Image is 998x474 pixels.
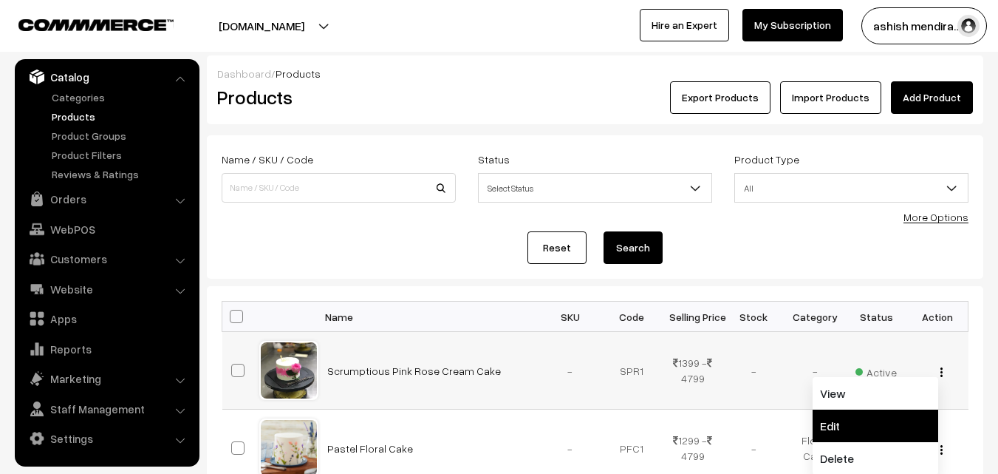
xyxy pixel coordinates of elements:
img: user [957,15,980,37]
th: Selling Price [662,302,723,332]
a: Customers [18,246,194,272]
input: Name / SKU / Code [222,173,456,203]
th: Stock [723,302,785,332]
button: Export Products [670,81,770,114]
td: - [785,332,846,410]
a: Apps [18,305,194,332]
th: Name [318,302,540,332]
label: Product Type [734,152,799,167]
span: Select Status [478,173,712,203]
a: Product Groups [48,128,194,143]
span: Active [855,361,897,380]
a: Pastel Floral Cake [327,442,413,455]
label: Name / SKU / Code [222,152,313,167]
a: Edit [813,410,938,442]
a: Import Products [780,81,881,114]
a: My Subscription [742,9,843,41]
a: Categories [48,89,194,105]
span: Products [276,67,321,80]
a: COMMMERCE [18,15,148,33]
a: Reports [18,336,194,362]
a: Orders [18,186,194,212]
img: Menu [940,368,943,377]
button: ashish mendira… [861,7,987,44]
span: All [734,173,968,203]
a: View [813,377,938,410]
th: Status [846,302,907,332]
a: Hire an Expert [640,9,729,41]
th: Category [785,302,846,332]
img: Menu [940,445,943,455]
h2: Products [217,86,454,109]
a: Staff Management [18,396,194,422]
a: Scrumptious Pink Rose Cream Cake [327,365,501,377]
button: Search [604,231,663,264]
th: SKU [540,302,601,332]
button: [DOMAIN_NAME] [167,7,356,44]
span: Select Status [479,175,711,201]
td: SPR1 [601,332,662,410]
td: - [723,332,785,410]
a: Add Product [891,81,973,114]
a: Settings [18,425,194,452]
a: Dashboard [217,67,271,80]
a: Website [18,276,194,302]
a: Catalog [18,64,194,90]
a: Reviews & Ratings [48,166,194,182]
a: WebPOS [18,216,194,243]
th: Action [907,302,968,332]
a: More Options [903,211,968,223]
td: 1399 - 4799 [662,332,723,410]
div: / [217,66,973,81]
a: Reset [527,231,587,264]
span: All [735,175,968,201]
td: - [540,332,601,410]
label: Status [478,152,510,167]
th: Code [601,302,662,332]
img: COMMMERCE [18,19,174,30]
a: Products [48,109,194,124]
a: Marketing [18,365,194,392]
a: Product Filters [48,147,194,163]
